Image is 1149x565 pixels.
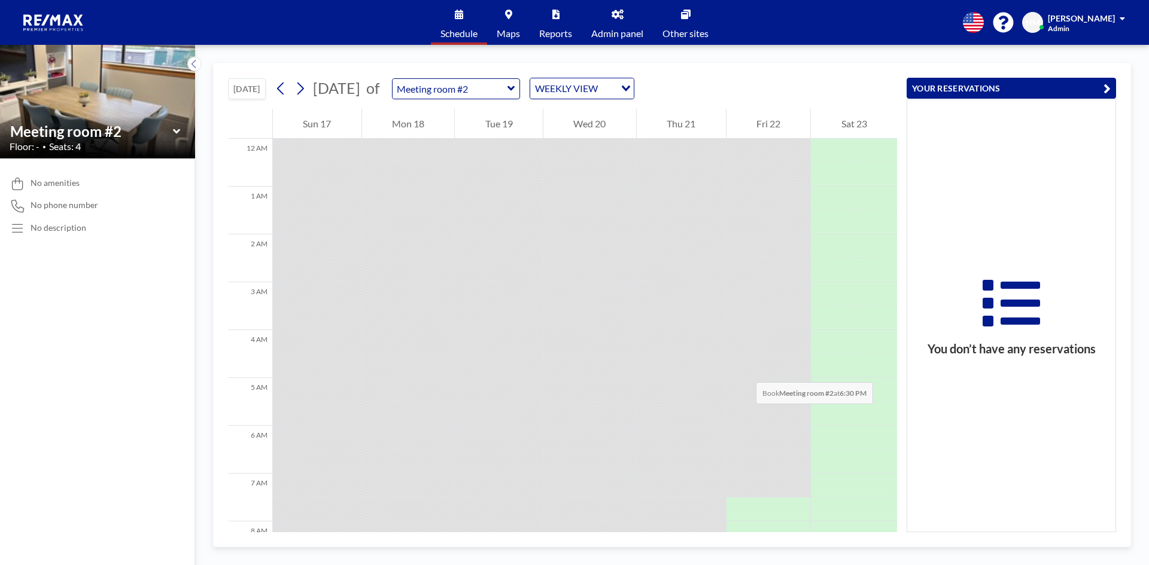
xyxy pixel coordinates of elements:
[601,81,614,96] input: Search for option
[727,109,811,139] div: Fri 22
[533,81,600,96] span: WEEKLY VIEW
[1048,13,1115,23] span: [PERSON_NAME]
[228,78,266,99] button: [DATE]
[10,141,39,152] span: Floor: -
[756,382,873,404] span: Book at
[811,109,897,139] div: Sat 23
[530,78,634,99] div: Search for option
[273,109,361,139] div: Sun 17
[228,330,272,378] div: 4 AM
[31,222,86,233] div: No description
[662,29,709,38] span: Other sites
[49,141,81,152] span: Seats: 4
[637,109,726,139] div: Thu 21
[31,200,98,210] span: No phone number
[543,109,636,139] div: Wed 20
[31,178,80,188] span: No amenities
[19,11,89,35] img: organization-logo
[907,78,1116,99] button: YOUR RESERVATIONS
[539,29,572,38] span: Reports
[362,109,455,139] div: Mon 18
[455,109,543,139] div: Tue 19
[313,79,360,97] span: [DATE]
[228,426,272,474] div: 6 AM
[10,123,173,140] input: Meeting room #2
[228,474,272,521] div: 7 AM
[840,389,867,398] b: 6:30 PM
[228,378,272,426] div: 5 AM
[228,282,272,330] div: 3 AM
[366,79,379,97] span: of
[228,139,272,187] div: 12 AM
[497,29,520,38] span: Maps
[440,29,478,38] span: Schedule
[907,341,1115,356] h3: You don’t have any reservations
[1048,24,1069,33] span: Admin
[779,389,834,398] b: Meeting room #2
[393,79,507,99] input: Meeting room #2
[42,143,46,151] span: •
[228,234,272,282] div: 2 AM
[591,29,643,38] span: Admin panel
[228,187,272,234] div: 1 AM
[1026,17,1040,28] span: HM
